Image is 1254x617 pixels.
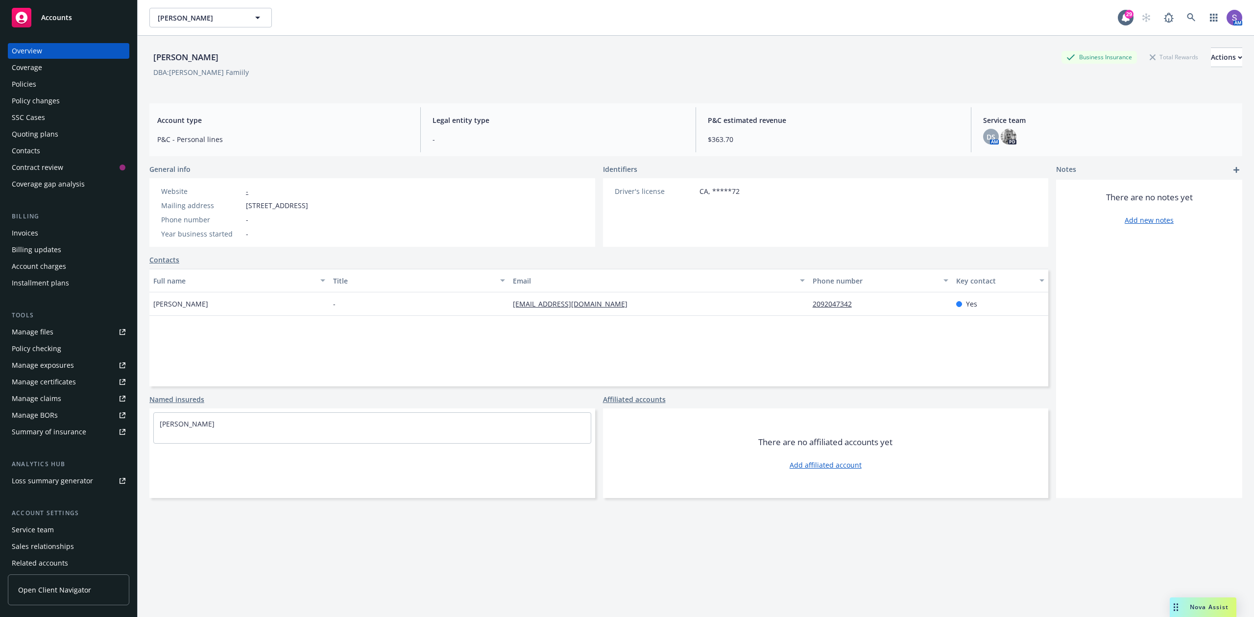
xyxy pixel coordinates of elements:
[708,134,959,144] span: $363.70
[8,473,129,489] a: Loss summary generator
[149,164,191,174] span: General info
[8,242,129,258] a: Billing updates
[1190,603,1229,611] span: Nova Assist
[8,110,129,125] a: SSC Cases
[1056,164,1076,176] span: Notes
[12,391,61,406] div: Manage claims
[1136,8,1156,27] a: Start snowing
[8,259,129,274] a: Account charges
[513,299,635,308] a: [EMAIL_ADDRESS][DOMAIN_NAME]
[12,424,86,440] div: Summary of insurance
[18,585,91,595] span: Open Client Navigator
[8,508,129,518] div: Account settings
[513,276,794,286] div: Email
[12,242,61,258] div: Billing updates
[12,225,38,241] div: Invoices
[1230,164,1242,176] a: add
[12,407,58,423] div: Manage BORs
[329,269,509,292] button: Title
[12,93,60,109] div: Policy changes
[615,186,696,196] div: Driver's license
[8,324,129,340] a: Manage files
[161,214,242,225] div: Phone number
[813,299,860,308] a: 2092047342
[603,394,666,404] a: Affiliated accounts
[8,539,129,554] a: Sales relationships
[8,522,129,538] a: Service team
[1211,47,1242,67] button: Actions
[12,324,53,340] div: Manage files
[8,143,129,159] a: Contacts
[1182,8,1201,27] a: Search
[160,419,215,428] a: [PERSON_NAME]
[8,126,129,142] a: Quoting plans
[12,473,93,489] div: Loss summary generator
[8,4,129,31] a: Accounts
[1170,597,1236,617] button: Nova Assist
[8,275,129,291] a: Installment plans
[149,269,329,292] button: Full name
[1145,51,1203,63] div: Total Rewards
[1125,215,1174,225] a: Add new notes
[12,539,74,554] div: Sales relationships
[8,225,129,241] a: Invoices
[12,60,42,75] div: Coverage
[758,436,892,448] span: There are no affiliated accounts yet
[12,259,66,274] div: Account charges
[790,460,862,470] a: Add affiliated account
[433,115,684,125] span: Legal entity type
[246,200,308,211] span: [STREET_ADDRESS]
[12,555,68,571] div: Related accounts
[433,134,684,144] span: -
[8,160,129,175] a: Contract review
[8,60,129,75] a: Coverage
[8,374,129,390] a: Manage certificates
[161,200,242,211] div: Mailing address
[8,176,129,192] a: Coverage gap analysis
[149,255,179,265] a: Contacts
[12,522,54,538] div: Service team
[246,187,248,196] a: -
[158,13,242,23] span: [PERSON_NAME]
[708,115,959,125] span: P&C estimated revenue
[12,176,85,192] div: Coverage gap analysis
[813,276,938,286] div: Phone number
[12,275,69,291] div: Installment plans
[8,407,129,423] a: Manage BORs
[246,229,248,239] span: -
[8,310,129,320] div: Tools
[12,76,36,92] div: Policies
[8,341,129,356] a: Policy checking
[1106,191,1193,203] span: There are no notes yet
[1001,129,1016,144] img: photo
[12,374,76,390] div: Manage certificates
[8,357,129,373] a: Manage exposures
[8,93,129,109] a: Policy changes
[983,115,1234,125] span: Service team
[8,459,129,469] div: Analytics hub
[333,276,494,286] div: Title
[509,269,809,292] button: Email
[987,132,995,142] span: DS
[149,394,204,404] a: Named insureds
[12,143,40,159] div: Contacts
[1061,51,1137,63] div: Business Insurance
[8,212,129,221] div: Billing
[153,299,208,309] span: [PERSON_NAME]
[8,391,129,406] a: Manage claims
[952,269,1048,292] button: Key contact
[333,299,336,309] span: -
[1125,10,1133,19] div: 29
[149,8,272,27] button: [PERSON_NAME]
[956,276,1034,286] div: Key contact
[157,134,409,144] span: P&C - Personal lines
[603,164,637,174] span: Identifiers
[12,357,74,373] div: Manage exposures
[12,160,63,175] div: Contract review
[153,67,249,77] div: DBA: [PERSON_NAME] Famiily
[12,110,45,125] div: SSC Cases
[1204,8,1224,27] a: Switch app
[157,115,409,125] span: Account type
